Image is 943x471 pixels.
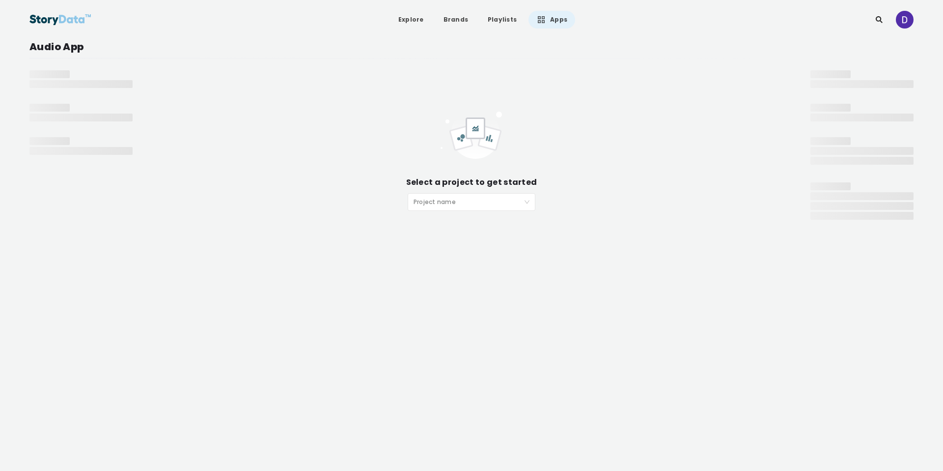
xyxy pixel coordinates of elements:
a: Playlists [480,11,525,29]
img: ACg8ocKzwPDiA-G5ZA1Mflw8LOlJAqwuiocHy5HQ8yAWPW50gy9RiA=s96-c [896,11,914,29]
div: Select a project to get started [406,177,537,188]
div: Audio App [29,39,914,54]
a: Apps [528,11,575,29]
a: Brands [436,11,476,29]
img: StoryData Logo [29,11,91,29]
a: Explore [390,11,432,29]
img: empty_project-ae3004c6.svg [441,110,502,159]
